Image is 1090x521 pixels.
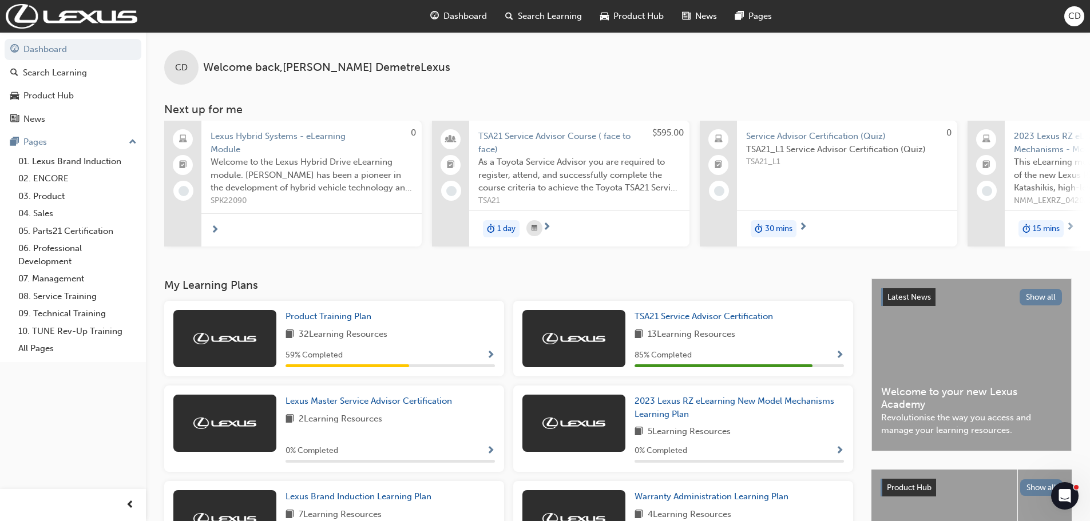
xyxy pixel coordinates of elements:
span: car-icon [600,9,609,23]
a: TSA21 Service Advisor Certification [635,310,778,323]
a: 01. Lexus Brand Induction [14,153,141,170]
button: Show Progress [835,348,844,363]
img: Trak [193,333,256,344]
span: book-icon [286,412,294,427]
img: Trak [6,4,137,29]
span: Latest News [887,292,931,302]
a: pages-iconPages [726,5,781,28]
span: laptop-icon [179,132,187,147]
span: 0 [946,128,952,138]
span: booktick-icon [179,158,187,173]
span: Search Learning [518,10,582,23]
span: guage-icon [430,9,439,23]
span: TSA21 Service Advisor Course ( face to face) [478,130,680,156]
span: 2023 Lexus RZ eLearning New Model Mechanisms Learning Plan [635,396,834,419]
span: search-icon [10,68,18,78]
a: News [5,109,141,130]
span: Show Progress [835,351,844,361]
span: $595.00 [652,128,684,138]
span: TSA21 [478,194,680,208]
button: Show all [1020,479,1063,496]
span: learningRecordVerb_NONE-icon [179,186,189,196]
span: duration-icon [1022,221,1030,236]
span: 0 % Completed [286,444,338,458]
h3: My Learning Plans [164,279,853,292]
a: 0Lexus Hybrid Systems - eLearning ModuleWelcome to the Lexus Hybrid Drive eLearning module. [PERS... [164,121,422,246]
a: Lexus Master Service Advisor Certification [286,395,457,408]
a: Lexus Brand Induction Learning Plan [286,490,436,503]
a: 05. Parts21 Certification [14,222,141,240]
img: Trak [193,417,256,429]
span: 0 [411,128,416,138]
a: 10. TUNE Rev-Up Training [14,323,141,340]
a: Latest NewsShow allWelcome to your new Lexus AcademyRevolutionise the way you access and manage y... [871,279,1072,451]
span: learningRecordVerb_NONE-icon [446,186,457,196]
span: pages-icon [10,137,19,148]
span: duration-icon [487,221,495,236]
div: Product Hub [23,89,74,102]
button: Show Progress [835,444,844,458]
h3: Next up for me [146,103,1090,116]
span: As a Toyota Service Advisor you are required to register, attend, and successfully complete the c... [478,156,680,194]
span: CD [1068,10,1081,23]
button: Pages [5,132,141,153]
span: Lexus Hybrid Systems - eLearning Module [211,130,413,156]
button: CD [1064,6,1084,26]
span: Show Progress [835,446,844,456]
span: 15 mins [1033,222,1060,236]
span: Lexus Master Service Advisor Certification [286,396,452,406]
a: 04. Sales [14,205,141,222]
span: duration-icon [755,221,763,236]
a: 02. ENCORE [14,170,141,188]
span: next-icon [1066,222,1075,233]
span: CD [175,61,188,74]
a: 03. Product [14,188,141,205]
a: news-iconNews [673,5,726,28]
a: Product Training Plan [286,310,376,323]
span: 30 mins [765,222,792,236]
span: news-icon [682,9,691,23]
span: Service Advisor Certification (Quiz) [746,130,948,143]
span: TSA21 Service Advisor Certification [635,311,773,321]
iframe: Intercom live chat [1051,482,1079,510]
span: 0 % Completed [635,444,687,458]
span: 13 Learning Resources [648,328,735,342]
a: Warranty Administration Learning Plan [635,490,793,503]
a: Search Learning [5,62,141,83]
button: Show Progress [486,348,495,363]
span: learningRecordVerb_NONE-icon [714,186,724,196]
a: All Pages [14,340,141,357]
a: Product Hub [5,85,141,106]
span: Product Hub [887,483,932,492]
span: book-icon [635,425,643,439]
span: 32 Learning Resources [299,328,387,342]
span: booktick-icon [715,158,723,173]
span: News [695,10,717,23]
span: 1 day [497,222,516,236]
span: up-icon [129,135,137,150]
span: Welcome to the Lexus Hybrid Drive eLearning module. [PERSON_NAME] has been a pioneer in the devel... [211,156,413,194]
span: Pages [748,10,772,23]
span: learningRecordVerb_NONE-icon [982,186,992,196]
span: next-icon [211,225,219,236]
span: 59 % Completed [286,349,343,362]
span: TSA21_L1 [746,156,948,169]
span: pages-icon [735,9,744,23]
span: next-icon [799,222,807,233]
div: Pages [23,136,47,149]
span: laptop-icon [982,132,990,147]
div: News [23,113,45,126]
a: car-iconProduct Hub [591,5,673,28]
span: 5 Learning Resources [648,425,731,439]
span: calendar-icon [532,221,537,236]
a: guage-iconDashboard [421,5,496,28]
span: booktick-icon [982,158,990,173]
a: Dashboard [5,39,141,60]
div: Search Learning [23,66,87,79]
a: search-iconSearch Learning [496,5,591,28]
span: Show Progress [486,351,495,361]
a: Latest NewsShow all [881,288,1062,307]
a: 09. Technical Training [14,305,141,323]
